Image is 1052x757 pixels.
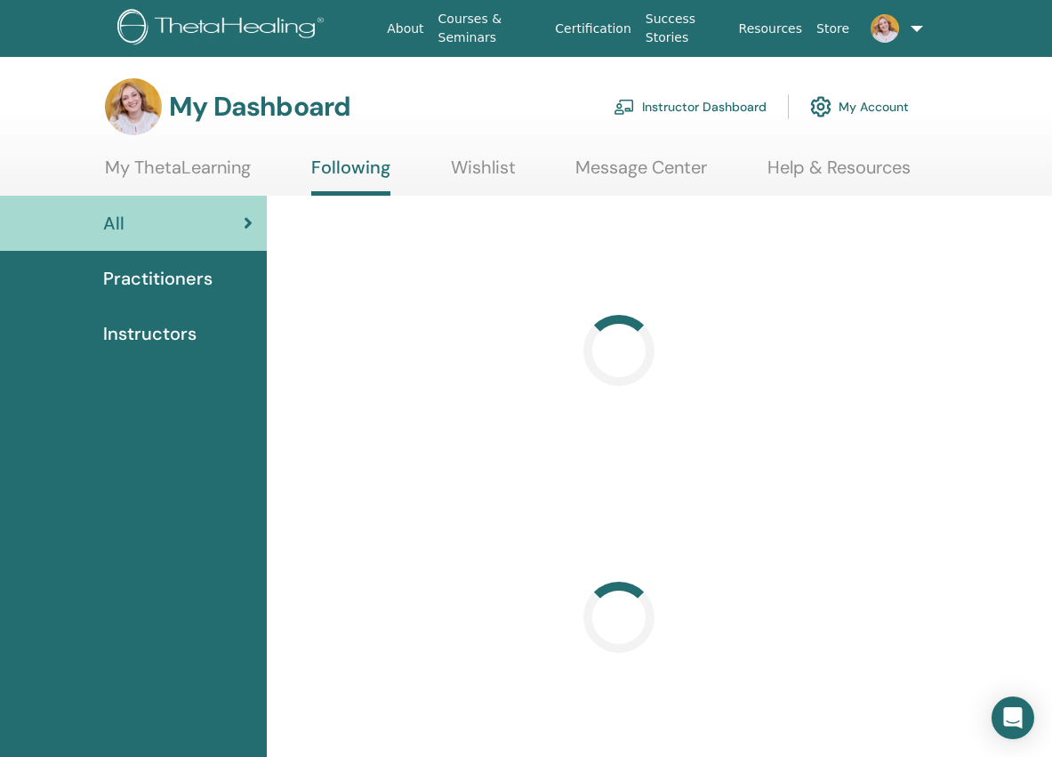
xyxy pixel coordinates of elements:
[117,9,330,49] img: logo.png
[809,12,856,45] a: Store
[105,78,162,135] img: default.jpg
[451,157,516,191] a: Wishlist
[103,320,197,347] span: Instructors
[169,91,350,123] h3: My Dashboard
[103,210,124,237] span: All
[871,14,899,43] img: default.jpg
[575,157,707,191] a: Message Center
[638,3,732,54] a: Success Stories
[105,157,251,191] a: My ThetaLearning
[311,157,390,196] a: Following
[380,12,430,45] a: About
[732,12,810,45] a: Resources
[548,12,638,45] a: Certification
[810,87,909,126] a: My Account
[103,265,213,292] span: Practitioners
[614,87,767,126] a: Instructor Dashboard
[614,99,635,115] img: chalkboard-teacher.svg
[431,3,549,54] a: Courses & Seminars
[810,92,831,122] img: cog.svg
[992,697,1034,739] div: Open Intercom Messenger
[767,157,911,191] a: Help & Resources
